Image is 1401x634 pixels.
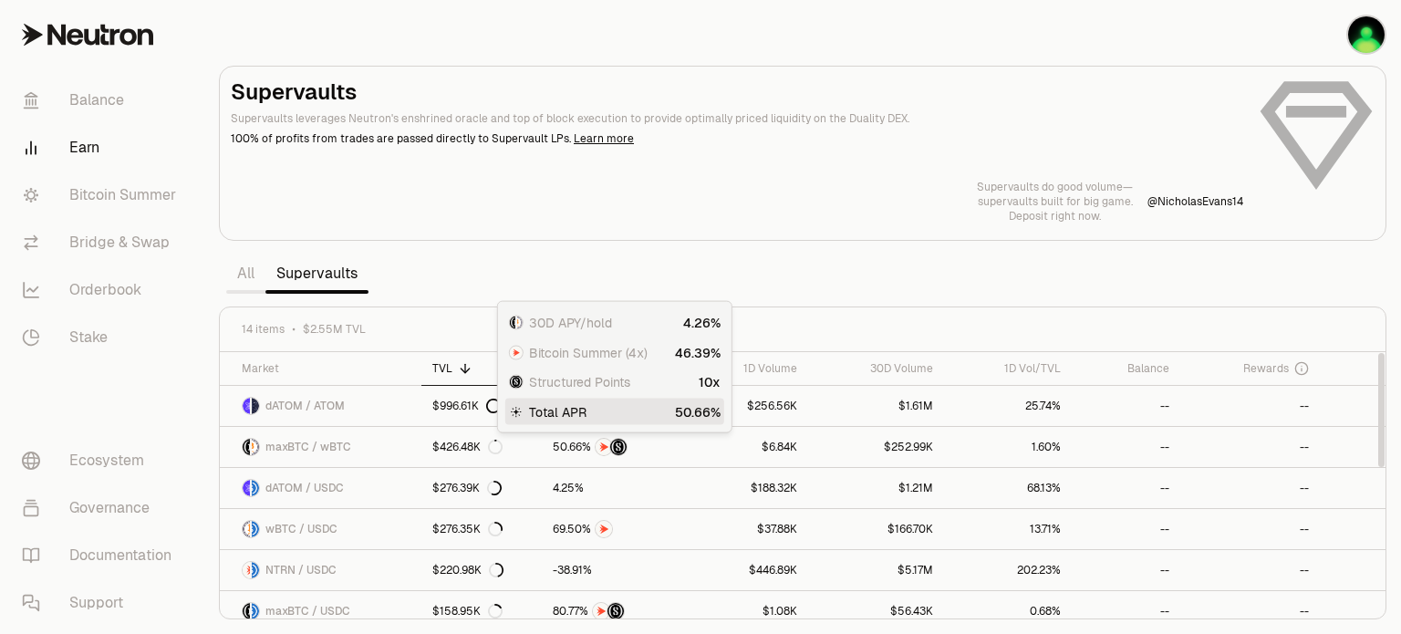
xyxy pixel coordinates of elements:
a: wBTC LogoUSDC LogowBTC / USDC [220,509,421,549]
div: 30D Volume [819,361,933,376]
a: $5.17M [808,550,944,590]
a: NTRN LogoUSDC LogoNTRN / USDC [220,550,421,590]
a: 13.71% [944,509,1072,549]
a: Earn [7,124,197,171]
a: $166.70K [808,509,944,549]
img: Structured Points [607,603,624,619]
p: @ NicholasEvans14 [1147,194,1243,209]
a: Supervaults [265,255,368,292]
img: NTRN [593,603,609,619]
a: 1.60% [944,427,1072,467]
a: dATOM LogoATOM LogodATOM / ATOM [220,386,421,426]
a: $1.08K [685,591,809,631]
span: 30D APY/hold [529,313,612,331]
a: 202.23% [944,550,1072,590]
img: maxBTC Logo [510,316,515,328]
img: Structured Points [510,376,523,389]
img: NTRN [596,521,612,537]
img: USDC Logo [252,480,259,496]
span: Bitcoin Summer (4x) [529,343,648,361]
a: $276.35K [421,509,542,549]
a: -- [1180,468,1320,508]
div: $276.39K [432,481,502,495]
span: Rewards [1243,361,1289,376]
a: 68.13% [944,468,1072,508]
p: Supervaults do good volume— [977,180,1133,194]
img: wBTC Logo [243,521,250,537]
img: wBTC Logo [517,316,523,328]
span: maxBTC / USDC [265,604,350,618]
a: $1.61M [808,386,944,426]
p: supervaults built for big game. [977,194,1133,209]
a: $220.98K [421,550,542,590]
img: dATOM Logo [243,480,250,496]
img: ATOM Logo [252,398,259,414]
span: Total APR [529,402,586,421]
a: $996.61K [421,386,542,426]
a: Support [7,579,197,627]
a: NTRNStructured Points [542,427,685,467]
div: $158.95K [432,604,503,618]
a: dATOM LogoUSDC LogodATOM / USDC [220,468,421,508]
p: 100% of profits from trades are passed directly to Supervault LPs. [231,130,1243,147]
img: NTRN [510,346,523,359]
a: $426.48K [421,427,542,467]
a: @NicholasEvans14 [1147,194,1243,209]
div: $220.98K [432,563,503,577]
a: -- [1180,386,1320,426]
a: -- [1072,386,1180,426]
button: NTRNStructured Points [553,438,674,456]
a: NTRNStructured Points [542,591,685,631]
img: dATOM Logo [243,398,250,414]
img: wBTC Logo [252,439,259,455]
div: TVL [432,361,531,376]
a: $56.43K [808,591,944,631]
div: $996.61K [432,399,501,413]
img: NTRN [596,439,612,455]
div: 10x [699,373,721,391]
a: -- [1180,509,1320,549]
a: All [226,255,265,292]
a: Ecosystem [7,437,197,484]
div: Balance [1083,361,1169,376]
a: $276.39K [421,468,542,508]
img: maxBTC Logo [243,603,250,619]
img: NTRN Logo [243,562,250,578]
a: Bitcoin Summer [7,171,197,219]
a: -- [1180,427,1320,467]
div: 1D Volume [696,361,798,376]
a: -- [1072,550,1180,590]
a: -- [1072,591,1180,631]
img: maxBTC Logo [243,439,250,455]
span: dATOM / ATOM [265,399,345,413]
a: $37.88K [685,509,809,549]
a: $158.95K [421,591,542,631]
span: Structured Points [529,373,630,391]
a: maxBTC LogoUSDC LogomaxBTC / USDC [220,591,421,631]
span: $2.55M TVL [303,322,366,337]
span: 14 items [242,322,285,337]
div: Market [242,361,410,376]
span: dATOM / USDC [265,481,344,495]
a: $446.89K [685,550,809,590]
a: $256.56K [685,386,809,426]
a: -- [1180,550,1320,590]
a: -- [1072,427,1180,467]
img: USDC Logo [252,521,259,537]
a: 25.74% [944,386,1072,426]
a: Governance [7,484,197,532]
a: -- [1072,468,1180,508]
a: $252.99K [808,427,944,467]
span: NTRN / USDC [265,563,337,577]
button: NTRNStructured Points [553,602,674,620]
img: USDC Logo [252,603,259,619]
button: NTRN [553,520,674,538]
a: $6.84K [685,427,809,467]
div: $276.35K [432,522,503,536]
a: $1.21M [808,468,944,508]
span: wBTC / USDC [265,522,337,536]
a: Balance [7,77,197,124]
a: -- [1180,591,1320,631]
a: NTRN [542,509,685,549]
a: Stake [7,314,197,361]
